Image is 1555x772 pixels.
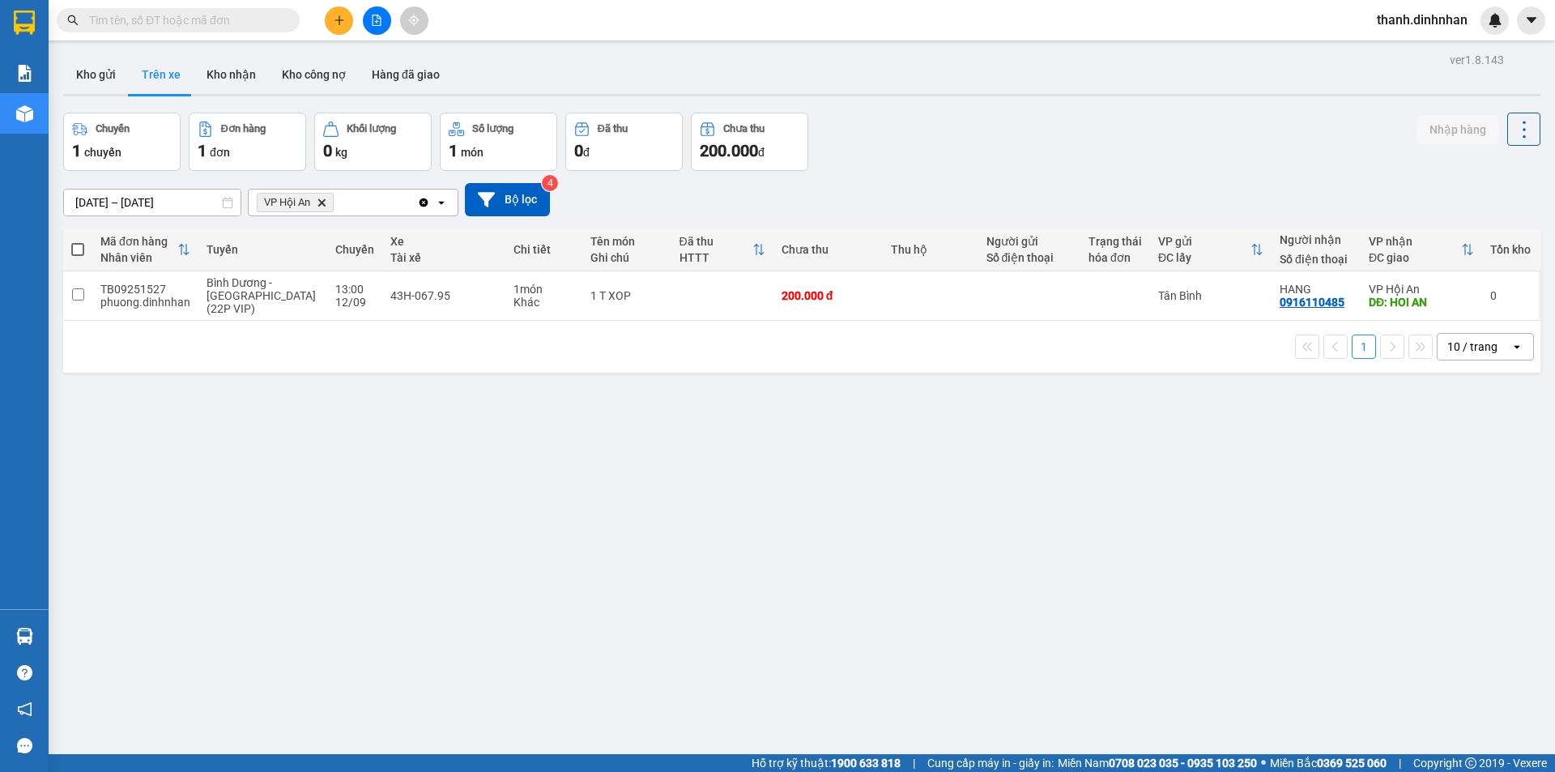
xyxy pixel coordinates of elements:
div: ver 1.8.143 [1450,51,1504,69]
svg: Delete [317,198,326,207]
div: Tên món [590,235,662,248]
button: Hàng đã giao [359,55,453,94]
span: 1 [198,141,207,160]
div: phuong.dinhnhan [100,296,190,309]
div: 10 / trang [1447,339,1497,355]
div: hóa đơn [1088,251,1142,264]
span: | [1399,754,1401,772]
span: Hỗ trợ kỹ thuật: [752,754,901,772]
div: Xe [390,235,497,248]
button: Kho công nợ [269,55,359,94]
th: Toggle SortBy [1361,228,1482,271]
div: Chuyến [96,123,130,134]
div: Tài xế [390,251,497,264]
span: 0 [574,141,583,160]
div: Số lượng [472,123,513,134]
div: 13:00 [335,283,374,296]
span: VP Hội An, close by backspace [257,193,334,212]
span: Cung cấp máy in - giấy in: [927,754,1054,772]
div: Người nhận [1280,233,1353,246]
button: Chuyến1chuyến [63,113,181,171]
div: Tuyến [207,243,319,256]
span: caret-down [1524,13,1539,28]
div: ĐC lấy [1158,251,1250,264]
button: aim [400,6,428,35]
div: Mã đơn hàng [100,235,177,248]
span: đơn [210,146,230,159]
input: Tìm tên, số ĐT hoặc mã đơn [89,11,280,29]
strong: 1900 633 818 [831,757,901,770]
div: 200.000 đ [782,289,875,302]
span: Miền Bắc [1270,754,1387,772]
div: Chi tiết [513,243,574,256]
span: kg [335,146,347,159]
div: Nhân viên [100,251,177,264]
span: copyright [1465,757,1476,769]
th: Toggle SortBy [92,228,198,271]
div: 1 món [513,283,574,296]
div: Chưa thu [723,123,765,134]
button: Kho nhận [194,55,269,94]
div: Khối lượng [347,123,396,134]
div: Ghi chú [590,251,662,264]
div: Khác [513,296,574,309]
span: thanh.dinhnhan [1364,10,1480,30]
button: file-add [363,6,391,35]
img: logo-vxr [14,11,35,35]
th: Toggle SortBy [671,228,773,271]
span: VP Hội An [264,196,310,209]
div: Số điện thoại [1280,253,1353,266]
button: Số lượng1món [440,113,557,171]
span: 1 [72,141,81,160]
div: Đã thu [680,235,752,248]
div: 1 T XOP [590,289,662,302]
div: Tồn kho [1490,243,1531,256]
span: question-circle [17,665,32,680]
svg: Clear all [417,196,430,209]
button: Bộ lọc [465,183,550,216]
div: Người gửi [986,235,1072,248]
div: Đã thu [598,123,628,134]
div: VP gửi [1158,235,1250,248]
button: caret-down [1517,6,1545,35]
svg: open [1510,340,1523,353]
img: warehouse-icon [16,628,33,645]
span: chuyến [84,146,121,159]
div: Đơn hàng [221,123,266,134]
sup: 4 [542,175,558,191]
img: warehouse-icon [16,105,33,122]
div: 0916110485 [1280,296,1344,309]
button: 1 [1352,335,1376,359]
div: Tân Bình [1158,289,1263,302]
button: Nhập hàng [1417,115,1499,144]
button: Khối lượng0kg [314,113,432,171]
strong: 0708 023 035 - 0935 103 250 [1109,757,1257,770]
div: VP nhận [1369,235,1461,248]
div: 43H-067.95 [390,289,497,302]
span: đ [583,146,590,159]
button: Đơn hàng1đơn [189,113,306,171]
span: 1 [449,141,458,160]
div: Thu hộ [891,243,970,256]
button: Kho gửi [63,55,129,94]
div: 0 [1490,289,1531,302]
button: Chưa thu200.000đ [691,113,808,171]
div: TB09251527 [100,283,190,296]
span: 200.000 [700,141,758,160]
span: Bình Dương - [GEOGRAPHIC_DATA] (22P VIP) [207,276,316,315]
img: solution-icon [16,65,33,82]
span: 0 [323,141,332,160]
div: Chuyến [335,243,374,256]
div: HANG [1280,283,1353,296]
button: Đã thu0đ [565,113,683,171]
div: Số điện thoại [986,251,1072,264]
button: plus [325,6,353,35]
div: HTTT [680,251,752,264]
span: | [913,754,915,772]
span: search [67,15,79,26]
div: DĐ: HOI AN [1369,296,1474,309]
span: aim [408,15,420,26]
div: 12/09 [335,296,374,309]
span: plus [334,15,345,26]
input: Selected VP Hội An. [337,194,339,211]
